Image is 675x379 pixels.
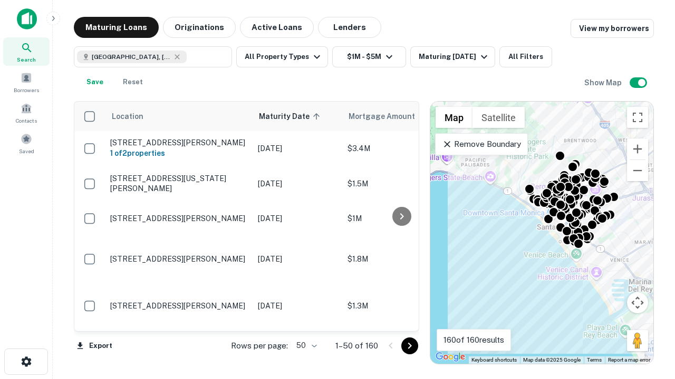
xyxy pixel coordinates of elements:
span: Map data ©2025 Google [523,357,581,363]
button: Lenders [318,17,381,38]
p: [STREET_ADDRESS][US_STATE][PERSON_NAME] [110,174,247,193]
button: Active Loans [240,17,314,38]
p: [DATE] [258,213,337,224]
p: [DATE] [258,178,337,189]
span: Search [17,55,36,64]
div: Maturing [DATE] [419,51,490,63]
p: 1–50 of 160 [335,340,378,352]
button: Reset [116,72,150,93]
button: Maturing Loans [74,17,159,38]
p: [DATE] [258,253,337,265]
p: $3.4M [348,143,453,154]
p: $1.5M [348,178,453,189]
img: Google [433,350,468,364]
p: Rows per page: [231,340,288,352]
button: Export [74,338,115,354]
span: Mortgage Amount [349,110,429,123]
a: Search [3,37,50,66]
a: Open this area in Google Maps (opens a new window) [433,350,468,364]
button: Zoom out [627,160,648,181]
a: View my borrowers [571,19,654,38]
iframe: Chat Widget [622,295,675,345]
a: Report a map error [608,357,650,363]
p: [DATE] [258,300,337,312]
button: Toggle fullscreen view [627,107,648,128]
button: Go to next page [401,337,418,354]
a: Saved [3,129,50,157]
p: 160 of 160 results [443,334,504,346]
a: Contacts [3,98,50,127]
button: Show street map [436,107,472,128]
h6: 1 of 2 properties [110,147,247,159]
div: 50 [292,338,319,353]
p: [DATE] [258,143,337,154]
button: Maturing [DATE] [410,46,495,67]
span: Location [111,110,143,123]
button: Keyboard shortcuts [471,356,517,364]
div: 0 0 [430,102,653,364]
button: All Property Types [236,46,328,67]
p: Remove Boundary [442,138,520,151]
button: All Filters [499,46,552,67]
button: Originations [163,17,236,38]
img: capitalize-icon.png [17,8,37,29]
p: [STREET_ADDRESS][PERSON_NAME] [110,138,247,147]
span: Maturity Date [259,110,323,123]
span: Saved [19,147,34,155]
button: Show satellite imagery [472,107,525,128]
p: $1M [348,213,453,224]
a: Borrowers [3,68,50,96]
p: [STREET_ADDRESS][PERSON_NAME] [110,254,247,264]
p: [STREET_ADDRESS][PERSON_NAME] [110,301,247,311]
button: Save your search to get updates of matches that match your search criteria. [78,72,112,93]
button: Map camera controls [627,292,648,313]
span: [GEOGRAPHIC_DATA], [GEOGRAPHIC_DATA], [GEOGRAPHIC_DATA] [92,52,171,62]
p: [STREET_ADDRESS][PERSON_NAME] [110,214,247,223]
button: Zoom in [627,138,648,159]
p: $1.8M [348,253,453,265]
h6: Show Map [584,77,623,88]
span: Contacts [16,116,37,125]
span: Borrowers [14,86,39,94]
a: Terms (opens in new tab) [587,357,602,363]
th: Mortgage Amount [342,102,458,131]
th: Location [105,102,253,131]
p: $1.3M [348,300,453,312]
th: Maturity Date [253,102,342,131]
button: $1M - $5M [332,46,406,67]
